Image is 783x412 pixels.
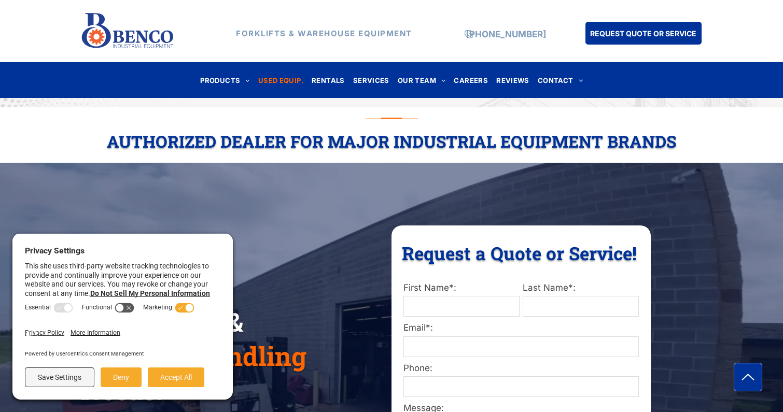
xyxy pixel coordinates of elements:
label: Last Name*: [523,281,639,295]
a: PRODUCTS [196,73,254,87]
label: Phone: [403,362,639,375]
a: REVIEWS [492,73,534,87]
a: USED EQUIP. [254,73,307,87]
a: [PHONE_NUMBER] [466,29,546,39]
label: First Name*: [403,281,520,295]
span: REQUEST QUOTE OR SERVICE [590,24,696,43]
strong: FORKLIFTS & WAREHOUSE EQUIPMENT [236,29,412,38]
span: & [227,305,243,339]
span: Authorized Dealer For Major Industrial Equipment Brands [107,130,676,152]
span: Request a Quote or Service! [402,241,637,265]
a: REQUEST QUOTE OR SERVICE [585,22,702,45]
a: RENTALS [307,73,349,87]
a: CAREERS [450,73,492,87]
a: CONTACT [534,73,587,87]
label: Email*: [403,321,639,335]
span: USED EQUIP. [258,73,303,87]
a: OUR TEAM [394,73,450,87]
a: SERVICES [349,73,394,87]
